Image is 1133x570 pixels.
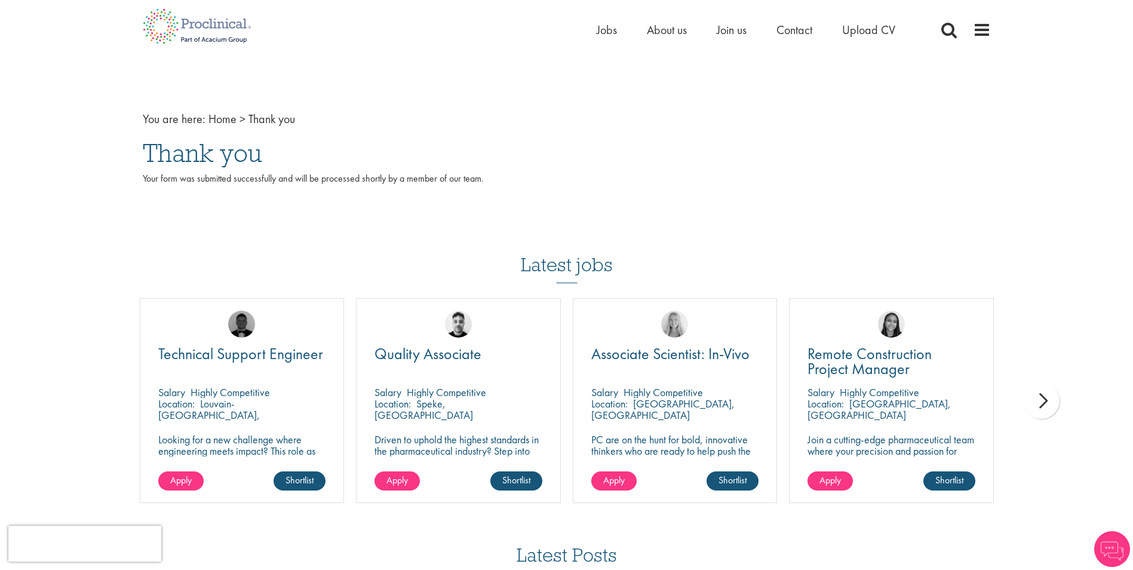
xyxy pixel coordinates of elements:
[407,385,486,399] p: Highly Competitive
[521,225,613,283] h3: Latest jobs
[158,385,185,399] span: Salary
[878,311,905,338] img: Eloise Coly
[591,397,628,410] span: Location:
[386,474,408,486] span: Apply
[143,172,991,200] p: Your form was submitted successfully and will be processed shortly by a member of our team.
[143,111,205,127] span: You are here:
[661,311,688,338] img: Shannon Briggs
[591,347,759,361] a: Associate Scientist: In-Vivo
[819,474,841,486] span: Apply
[490,471,542,491] a: Shortlist
[191,385,270,399] p: Highly Competitive
[1094,531,1130,567] img: Chatbot
[707,471,759,491] a: Shortlist
[807,471,853,491] a: Apply
[807,397,844,410] span: Location:
[158,344,323,364] span: Technical Support Engineer
[228,311,255,338] img: Tom Stables
[597,22,617,38] a: Jobs
[374,347,542,361] a: Quality Associate
[1024,383,1060,419] div: next
[624,385,703,399] p: Highly Competitive
[8,526,161,562] iframe: reCAPTCHA
[208,111,237,127] a: breadcrumb link
[807,434,975,479] p: Join a cutting-edge pharmaceutical team where your precision and passion for quality will help sh...
[923,471,975,491] a: Shortlist
[591,385,618,399] span: Salary
[647,22,687,38] a: About us
[158,397,260,433] p: Louvain-[GEOGRAPHIC_DATA], [GEOGRAPHIC_DATA]
[717,22,747,38] a: Join us
[374,344,481,364] span: Quality Associate
[591,344,750,364] span: Associate Scientist: In-Vivo
[374,434,542,491] p: Driven to uphold the highest standards in the pharmaceutical industry? Step into this role where ...
[842,22,895,38] a: Upload CV
[374,397,473,422] p: Speke, [GEOGRAPHIC_DATA]
[374,385,401,399] span: Salary
[840,385,919,399] p: Highly Competitive
[240,111,245,127] span: >
[445,311,472,338] img: Dean Fisher
[374,471,420,491] a: Apply
[807,397,951,422] p: [GEOGRAPHIC_DATA], [GEOGRAPHIC_DATA]
[158,434,326,479] p: Looking for a new challenge where engineering meets impact? This role as Technical Support Engine...
[143,137,262,169] span: Thank you
[591,397,735,422] p: [GEOGRAPHIC_DATA], [GEOGRAPHIC_DATA]
[374,397,411,410] span: Location:
[807,344,932,379] span: Remote Construction Project Manager
[603,474,625,486] span: Apply
[158,347,326,361] a: Technical Support Engineer
[776,22,812,38] a: Contact
[248,111,295,127] span: Thank you
[274,471,326,491] a: Shortlist
[591,471,637,491] a: Apply
[807,385,834,399] span: Salary
[591,434,759,479] p: PC are on the hunt for bold, innovative thinkers who are ready to help push the boundaries of sci...
[158,471,204,491] a: Apply
[170,474,192,486] span: Apply
[158,397,195,410] span: Location:
[807,347,975,376] a: Remote Construction Project Manager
